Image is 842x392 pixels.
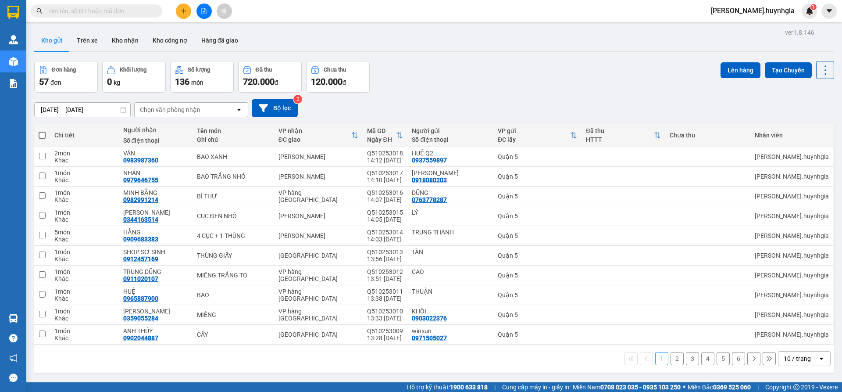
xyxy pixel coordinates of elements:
[498,311,577,318] div: Quận 5
[54,268,114,275] div: 1 món
[54,176,114,183] div: Khác
[9,354,18,362] span: notification
[221,8,227,14] span: aim
[123,288,188,295] div: HUỆ
[278,173,359,180] div: [PERSON_NAME]
[502,382,571,392] span: Cung cấp máy in - giấy in:
[170,61,234,93] button: Số lượng136món
[9,35,18,44] img: warehouse-icon
[498,136,570,143] div: ĐC lấy
[810,4,817,10] sup: 1
[412,136,489,143] div: Số điện thoại
[123,268,188,275] div: TRUNG DŨNG
[367,189,403,196] div: Q510253016
[412,229,489,236] div: TRUNG THÀNH
[9,334,18,342] span: question-circle
[114,79,120,86] span: kg
[806,7,813,15] img: icon-new-feature
[600,384,681,391] strong: 0708 023 035 - 0935 103 250
[54,216,114,223] div: Khác
[274,124,363,147] th: Toggle SortBy
[197,193,270,200] div: BÌ THƯ
[197,331,270,338] div: CÂY
[107,76,112,87] span: 0
[412,288,489,295] div: THUẬN
[54,169,114,176] div: 1 món
[39,76,49,87] span: 57
[713,384,751,391] strong: 0369 525 060
[655,352,668,365] button: 1
[367,216,403,223] div: 14:05 [DATE]
[493,124,582,147] th: Toggle SortBy
[412,196,447,203] div: 0763778287
[54,189,114,196] div: 1 món
[586,136,654,143] div: HTTT
[197,127,270,134] div: Tên món
[494,382,496,392] span: |
[235,106,243,113] svg: open
[367,315,403,322] div: 13:33 [DATE]
[367,150,403,157] div: Q510253018
[755,193,829,200] div: nguyen.huynhgia
[671,352,684,365] button: 2
[825,7,833,15] span: caret-down
[54,248,114,255] div: 1 món
[498,272,577,279] div: Quận 5
[670,132,746,139] div: Chưa thu
[197,136,270,143] div: Ghi chú
[194,30,245,51] button: Hàng đã giao
[123,295,158,302] div: 0965887900
[701,352,714,365] button: 4
[324,67,346,73] div: Chưa thu
[278,288,359,302] div: VP hàng [GEOGRAPHIC_DATA]
[278,308,359,322] div: VP hàng [GEOGRAPHIC_DATA]
[9,57,18,66] img: warehouse-icon
[755,212,829,219] div: nguyen.huynhgia
[54,236,114,243] div: Khác
[582,124,665,147] th: Toggle SortBy
[407,382,488,392] span: Hỗ trợ kỹ thuật:
[311,76,343,87] span: 120.000
[7,6,19,19] img: logo-vxr
[498,212,577,219] div: Quận 5
[123,209,188,216] div: NGỌC CHÂU
[278,232,359,239] div: [PERSON_NAME]
[34,61,98,93] button: Đơn hàng57đơn
[54,308,114,315] div: 1 món
[498,127,570,134] div: VP gửi
[412,157,447,164] div: 0937559897
[278,189,359,203] div: VP hàng [GEOGRAPHIC_DATA]
[54,157,114,164] div: Khác
[54,196,114,203] div: Khác
[34,30,70,51] button: Kho gửi
[412,268,489,275] div: CAO
[498,193,577,200] div: Quận 5
[755,153,829,160] div: nguyen.huynhgia
[367,229,403,236] div: Q510253014
[367,308,403,315] div: Q510253010
[105,30,146,51] button: Kho nhận
[367,136,396,143] div: Ngày ĐH
[498,331,577,338] div: Quận 5
[793,384,799,390] span: copyright
[197,252,270,259] div: THÙNG GIẤY
[412,169,489,176] div: QUANG LINH
[755,173,829,180] div: nguyen.huynhgia
[367,236,403,243] div: 14:03 [DATE]
[123,236,158,243] div: 0909683383
[412,176,447,183] div: 0918080203
[573,382,681,392] span: Miền Nam
[197,291,270,298] div: BAO
[123,327,188,334] div: ANH THÚY
[54,295,114,302] div: Khác
[197,173,270,180] div: BAO TRẮNG NHỎ
[367,127,396,134] div: Mã GD
[176,4,191,19] button: plus
[123,176,158,183] div: 0979646755
[755,311,829,318] div: nguyen.huynhgia
[757,382,759,392] span: |
[140,105,200,114] div: Chọn văn phòng nhận
[238,61,302,93] button: Đã thu720.000đ
[755,272,829,279] div: nguyen.huynhgia
[123,248,188,255] div: SHOP SƠ SINH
